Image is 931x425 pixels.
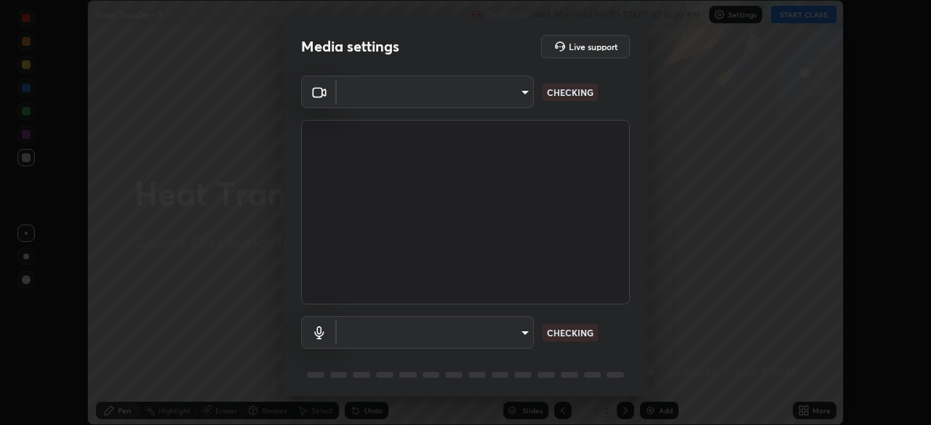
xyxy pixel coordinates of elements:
p: CHECKING [547,86,594,99]
div: ​ [337,76,534,108]
p: CHECKING [547,326,594,339]
div: ​ [337,316,534,349]
h2: Media settings [301,37,399,56]
h5: Live support [569,42,618,51]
